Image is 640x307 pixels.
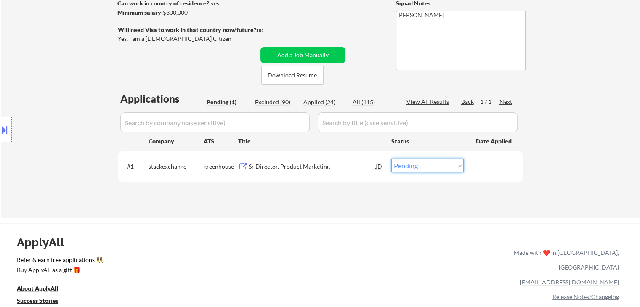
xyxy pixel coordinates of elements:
[303,98,345,106] div: Applied (24)
[552,293,619,300] a: Release Notes/Changelog
[17,284,70,295] a: About ApplyAll
[149,162,204,171] div: stackexchange
[17,296,70,307] a: Success Stories
[391,133,464,148] div: Status
[207,98,249,106] div: Pending (1)
[17,297,58,304] u: Success Stories
[118,34,260,43] div: Yes, I am a [DEMOGRAPHIC_DATA] Citizen
[375,159,383,174] div: JD
[499,98,513,106] div: Next
[510,245,619,275] div: Made with ❤️ in [GEOGRAPHIC_DATA], [GEOGRAPHIC_DATA]
[120,94,204,104] div: Applications
[204,162,238,171] div: greenhouse
[406,98,451,106] div: View All Results
[461,98,475,106] div: Back
[261,66,324,85] button: Download Resume
[249,162,376,171] div: Sr Director, Product Marketing
[120,112,310,132] input: Search by company (case sensitive)
[117,8,258,17] div: $300,000
[260,47,345,63] button: Add a Job Manually
[149,137,204,146] div: Company
[255,98,297,106] div: Excluded (90)
[118,26,258,33] strong: Will need Visa to work in that country now/future?:
[204,137,238,146] div: ATS
[257,26,281,34] div: no
[17,257,338,266] a: Refer & earn free applications 👯‍♀️
[17,267,101,273] div: Buy ApplyAll as a gift 🎁
[17,285,58,292] u: About ApplyAll
[117,9,163,16] strong: Minimum salary:
[353,98,395,106] div: All (115)
[480,98,499,106] div: 1 / 1
[476,137,513,146] div: Date Applied
[520,278,619,286] a: [EMAIL_ADDRESS][DOMAIN_NAME]
[17,235,74,249] div: ApplyAll
[238,137,383,146] div: Title
[17,266,101,276] a: Buy ApplyAll as a gift 🎁
[318,112,518,132] input: Search by title (case sensitive)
